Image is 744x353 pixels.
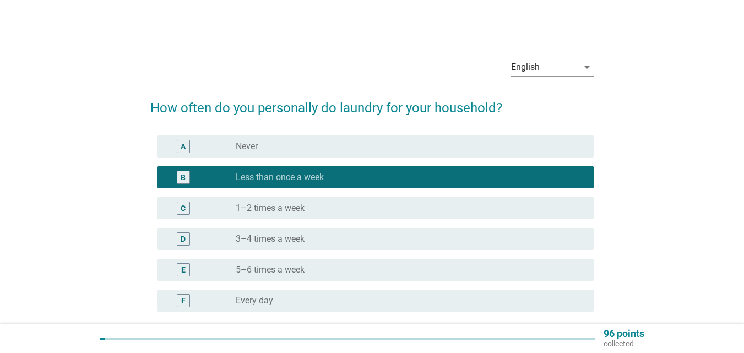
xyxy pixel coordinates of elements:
[181,203,186,214] div: C
[236,264,305,275] label: 5–6 times a week
[580,61,594,74] i: arrow_drop_down
[604,339,644,349] p: collected
[236,295,273,306] label: Every day
[604,329,644,339] p: 96 points
[181,172,186,183] div: B
[236,203,305,214] label: 1–2 times a week
[236,233,305,245] label: 3–4 times a week
[511,62,540,72] div: English
[236,141,258,152] label: Never
[150,87,594,118] h2: How often do you personally do laundry for your household?
[236,172,324,183] label: Less than once a week
[181,264,186,276] div: E
[181,233,186,245] div: D
[181,295,186,307] div: F
[181,141,186,153] div: A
